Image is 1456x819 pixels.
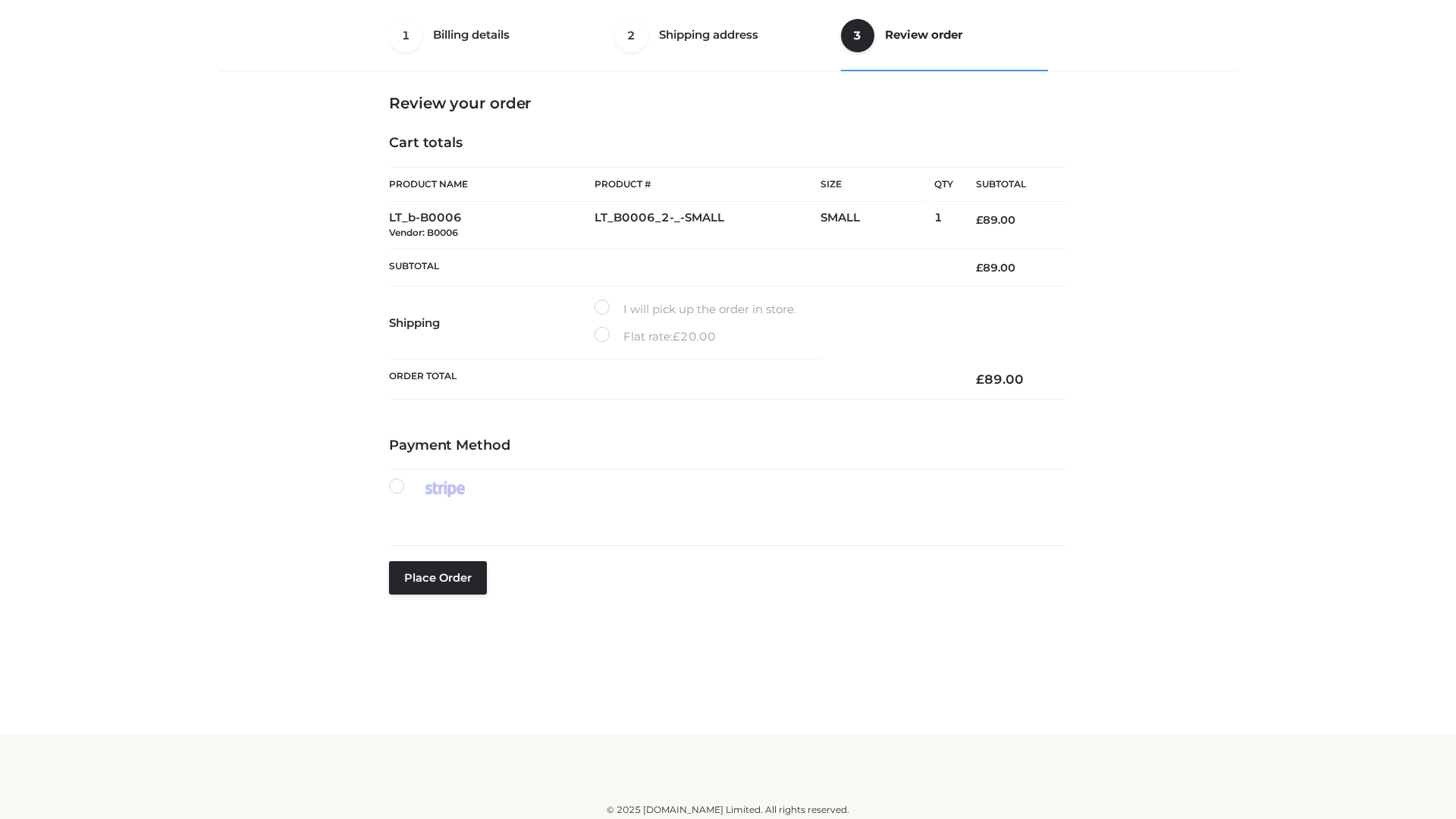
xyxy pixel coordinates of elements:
span: £ [673,329,680,344]
bdi: 20.00 [673,329,716,344]
td: SMALL [821,202,934,249]
th: Subtotal [953,168,1067,202]
td: LT_b-B0006 [389,202,595,249]
h4: Cart totals [389,135,1067,152]
td: LT_B0006_2-_-SMALL [595,202,821,249]
button: Place order [389,561,487,595]
th: Shipping [389,287,595,359]
span: £ [976,261,983,275]
th: Product Name [389,167,595,202]
span: £ [976,372,984,387]
th: Size [821,168,927,202]
div: © 2025 [DOMAIN_NAME] Limited. All rights reserved. [225,802,1231,817]
th: Product # [595,167,821,202]
th: Qty [934,167,953,202]
label: Flat rate: [595,327,716,347]
h4: Payment Method [389,438,1067,454]
small: Vendor: B0006 [389,227,458,238]
th: Order Total [389,359,953,400]
label: I will pick up the order in store. [595,300,796,319]
h3: Review your order [389,94,1067,112]
bdi: 89.00 [976,372,1024,387]
span: £ [976,213,983,227]
th: Subtotal [389,249,953,286]
bdi: 89.00 [976,261,1015,275]
bdi: 89.00 [976,213,1015,227]
td: 1 [934,202,953,249]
